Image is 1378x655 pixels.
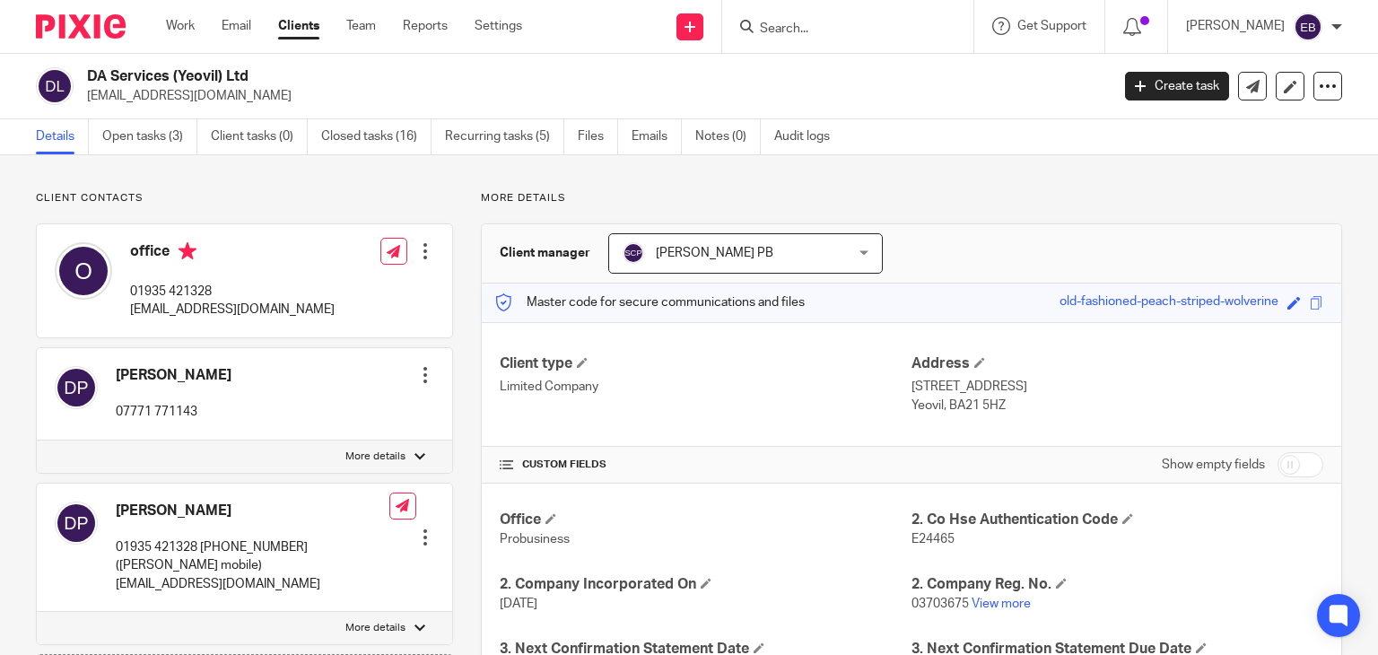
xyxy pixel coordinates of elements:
a: Team [346,17,376,35]
img: svg%3E [55,502,98,545]
p: 01935 421328 [130,283,335,301]
span: E24465 [911,533,955,546]
a: Settings [475,17,522,35]
input: Search [758,22,920,38]
h4: [PERSON_NAME] [116,366,231,385]
a: Audit logs [774,119,843,154]
p: Yeovil, BA21 5HZ [911,397,1323,415]
p: [EMAIL_ADDRESS][DOMAIN_NAME] [130,301,335,319]
a: Reports [403,17,448,35]
a: Notes (0) [695,119,761,154]
p: Limited Company [500,378,911,396]
span: [PERSON_NAME] PB [656,247,773,259]
h4: Address [911,354,1323,373]
a: Email [222,17,251,35]
h4: Client type [500,354,911,373]
div: old-fashioned-peach-striped-wolverine [1060,293,1278,313]
h4: [PERSON_NAME] [116,502,389,520]
a: Create task [1125,72,1229,100]
a: Details [36,119,89,154]
p: Master code for secure communications and files [495,293,805,311]
p: [EMAIL_ADDRESS][DOMAIN_NAME] [116,575,389,593]
h2: DA Services (Yeovil) Ltd [87,67,896,86]
a: Files [578,119,618,154]
a: Emails [632,119,682,154]
a: Clients [278,17,319,35]
p: 07771 771143 [116,403,231,421]
p: [EMAIL_ADDRESS][DOMAIN_NAME] [87,87,1098,105]
h4: Office [500,511,911,529]
p: 01935 421328 [PHONE_NUMBER] ([PERSON_NAME] mobile) [116,538,389,575]
img: Pixie [36,14,126,39]
h4: office [130,242,335,265]
span: Probusiness [500,533,570,546]
p: Client contacts [36,191,453,205]
img: svg%3E [1294,13,1322,41]
p: More details [481,191,1342,205]
i: Primary [179,242,196,260]
h3: Client manager [500,244,590,262]
p: More details [345,450,406,464]
a: Work [166,17,195,35]
a: Recurring tasks (5) [445,119,564,154]
p: [STREET_ADDRESS] [911,378,1323,396]
p: [PERSON_NAME] [1186,17,1285,35]
h4: 2. Co Hse Authentication Code [911,511,1323,529]
img: svg%3E [55,242,112,300]
p: More details [345,621,406,635]
span: 03703675 [911,598,969,610]
h4: 2. Company Reg. No. [911,575,1323,594]
a: Open tasks (3) [102,119,197,154]
img: svg%3E [55,366,98,409]
img: svg%3E [623,242,644,264]
a: View more [972,598,1031,610]
h4: CUSTOM FIELDS [500,458,911,472]
span: [DATE] [500,598,537,610]
h4: 2. Company Incorporated On [500,575,911,594]
a: Client tasks (0) [211,119,308,154]
label: Show empty fields [1162,456,1265,474]
img: svg%3E [36,67,74,105]
span: Get Support [1017,20,1086,32]
a: Closed tasks (16) [321,119,432,154]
